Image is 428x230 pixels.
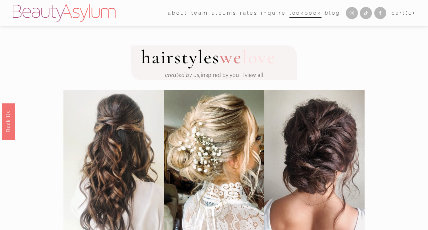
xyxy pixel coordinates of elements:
a: 0 items in cart [392,8,415,18]
img: Beauty Asylum | Bridal Hair &amp; Makeup Charlotte &amp; Atlanta [13,4,115,22]
a: Instagram [346,7,358,19]
span: inspired by you | [165,72,245,79]
span: team [191,8,208,18]
span: ( ) [406,10,415,16]
em: created by us, [165,72,201,79]
h2: hairstyles [141,48,276,67]
span: we [220,46,242,69]
span: 0 [408,10,413,16]
a: albums [212,8,236,18]
a: Facebook [374,7,386,19]
span: love [242,46,276,69]
a: Lookbook [289,8,322,18]
a: folder dropdown [168,8,188,18]
a: TikTok [360,7,372,19]
a: Rates [240,8,258,18]
a: Blog [325,8,340,18]
a: view all [245,72,263,79]
a: folder dropdown [191,8,208,18]
a: Book Us [2,103,15,140]
span: about [168,8,188,18]
a: Inquire [261,8,286,18]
